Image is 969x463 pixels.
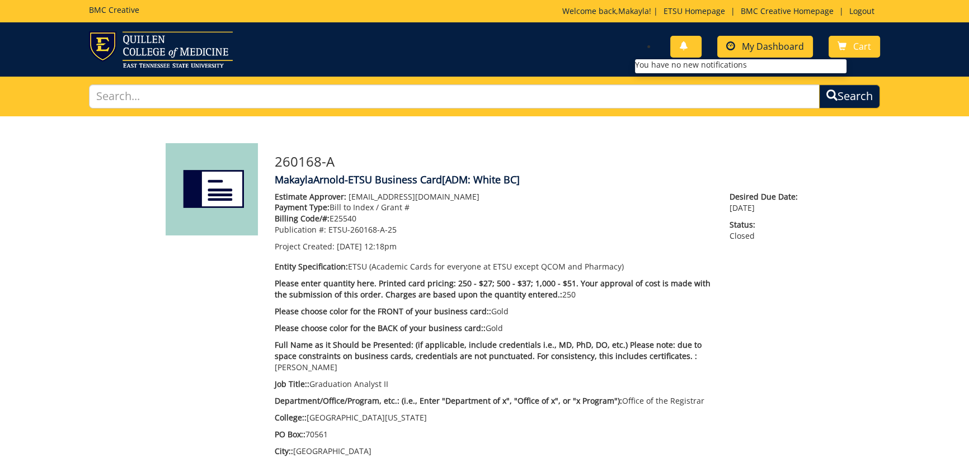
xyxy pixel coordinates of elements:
[328,224,397,235] span: ETSU-260168-A-25
[275,395,622,406] span: Department/Office/Program, etc.: (i.e., Enter "Department of x", "Office of x", or "x Program"):
[730,219,803,230] span: Status:
[275,446,713,457] p: [GEOGRAPHIC_DATA]
[275,213,330,224] span: Billing Code/#:
[275,202,713,213] p: Bill to Index / Grant #
[89,84,819,108] input: Search...
[275,191,346,202] span: Estimate Approver:
[275,241,335,252] span: Project Created:
[275,261,348,272] span: Entity Specification:
[275,191,713,202] p: [EMAIL_ADDRESS][DOMAIN_NAME]
[89,31,233,68] img: ETSU logo
[742,40,804,53] span: My Dashboard
[275,412,713,423] p: [GEOGRAPHIC_DATA][US_STATE]
[730,191,803,214] p: [DATE]
[275,278,711,300] span: Please enter quantity here. Printed card pricing: 250 - $27; 500 - $37; 1,000 - $51. Your approva...
[275,278,713,300] p: 250
[275,306,713,317] p: Gold
[844,6,880,16] a: Logout
[853,40,871,53] span: Cart
[275,429,713,440] p: 70561
[275,412,307,423] span: College::
[89,6,139,14] h5: BMC Creative
[275,446,293,456] span: City::
[275,174,803,186] h4: MakaylaArnold-ETSU Business Card
[275,213,713,224] p: E25540
[337,241,397,252] span: [DATE] 12:18pm
[275,379,309,389] span: Job Title::
[275,261,713,272] p: ETSU (Academic Cards for everyone at ETSU except QCOM and Pharmacy)
[275,224,326,235] span: Publication #:
[618,6,649,16] a: Makayla
[275,154,803,169] h3: 260168-A
[275,202,330,212] span: Payment Type:
[562,6,880,17] p: Welcome back, ! | | |
[275,395,713,407] p: Office of the Registrar
[717,36,813,58] a: My Dashboard
[166,143,258,235] img: Product featured image
[635,59,846,70] li: You have no new notifications
[275,323,713,334] p: Gold
[819,84,880,108] button: Search
[275,339,713,373] p: [PERSON_NAME]
[275,323,486,333] span: Please choose color for the BACK of your business card::
[730,191,803,202] span: Desired Due Date:
[735,6,839,16] a: BMC Creative Homepage
[275,429,305,440] span: PO Box::
[730,219,803,242] p: Closed
[829,36,880,58] a: Cart
[275,306,491,316] span: Please choose color for the FRONT of your business card::
[658,6,731,16] a: ETSU Homepage
[442,173,520,186] span: [ADM: White BC]
[275,379,713,390] p: Graduation Analyst II
[275,339,702,361] span: Full Name as it Should be Presented: (if applicable, include credentials i.e., MD, PhD, DO, etc.)...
